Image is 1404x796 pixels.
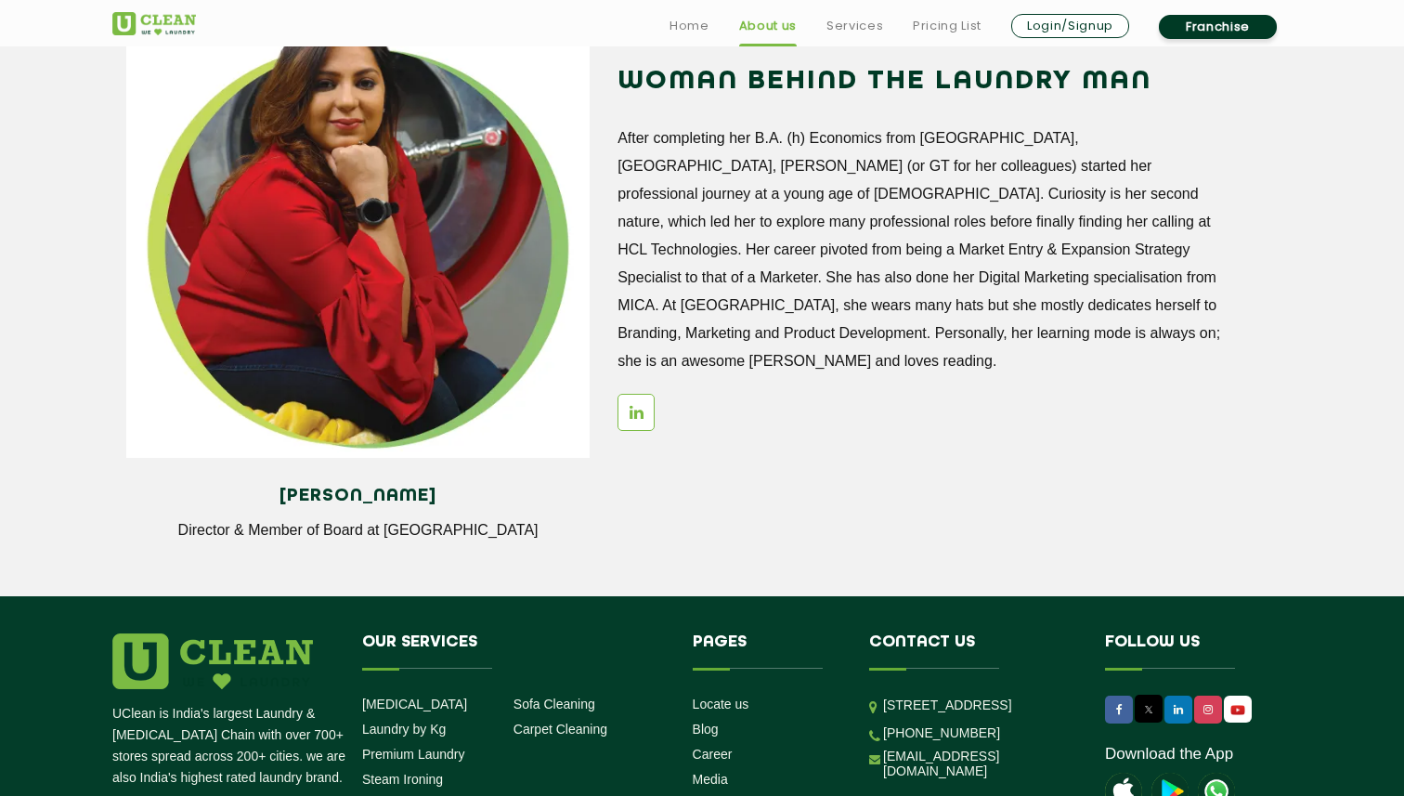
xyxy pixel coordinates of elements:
h4: Contact us [869,633,1077,669]
a: Services [826,15,883,37]
h4: Follow us [1105,633,1268,669]
a: Login/Signup [1011,14,1129,38]
h2: WOMAN BEHIND THE LAUNDRY MAN [617,59,1231,104]
a: Download the App [1105,745,1233,763]
a: Steam Ironing [362,772,443,787]
a: Carpet Cleaning [513,722,607,737]
a: [MEDICAL_DATA] [362,697,467,711]
img: logo.png [112,633,313,689]
p: UClean is India's largest Laundry & [MEDICAL_DATA] Chain with over 700+ stores spread across 200+... [112,703,348,789]
a: Franchise [1159,15,1277,39]
a: Pricing List [913,15,981,37]
a: Sofa Cleaning [513,697,595,711]
h4: [PERSON_NAME] [140,486,576,506]
a: [EMAIL_ADDRESS][DOMAIN_NAME] [883,749,1077,778]
a: Locate us [693,697,749,711]
a: [PHONE_NUMBER] [883,725,1000,740]
h4: Pages [693,633,842,669]
a: Career [693,747,733,762]
a: Premium Laundry [362,747,465,762]
p: Director & Member of Board at [GEOGRAPHIC_DATA] [140,522,576,539]
a: Home [669,15,709,37]
a: Laundry by Kg [362,722,446,737]
h4: Our Services [362,633,665,669]
img: UClean Laundry and Dry Cleaning [112,12,196,35]
a: Blog [693,722,719,737]
a: Media [693,772,728,787]
img: UClean Laundry and Dry Cleaning [1226,700,1250,720]
p: After completing her B.A. (h) Economics from [GEOGRAPHIC_DATA], [GEOGRAPHIC_DATA], [PERSON_NAME] ... [617,124,1231,375]
p: [STREET_ADDRESS] [883,695,1077,716]
a: About us [739,15,797,37]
